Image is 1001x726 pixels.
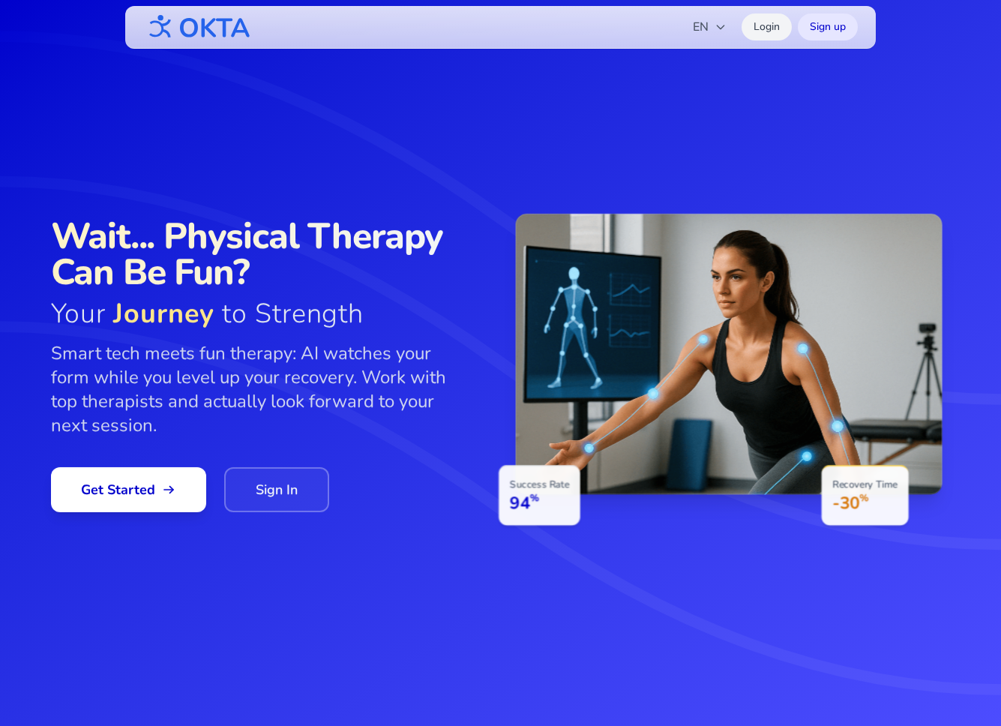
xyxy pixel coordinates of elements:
[51,299,471,329] span: Your to Strength
[798,13,858,40] a: Sign up
[143,7,251,46] img: OKTA logo
[113,295,214,332] span: Journey
[832,491,897,514] p: -30
[742,13,792,40] a: Login
[529,491,538,505] span: %
[510,478,569,492] p: Success Rate
[693,18,727,36] span: EN
[51,341,471,437] p: Smart tech meets fun therapy: AI watches your form while you level up your recovery. Work with to...
[859,491,868,505] span: %
[51,218,471,290] span: Wait... Physical Therapy Can Be Fun?
[51,467,206,512] a: Get Started
[224,467,329,512] a: Sign In
[684,12,736,42] button: EN
[510,491,569,514] p: 94
[81,479,176,500] span: Get Started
